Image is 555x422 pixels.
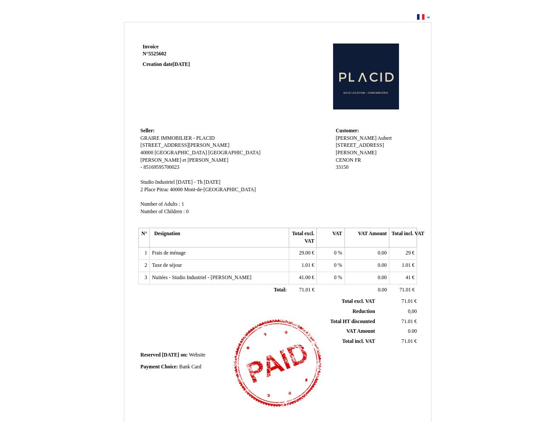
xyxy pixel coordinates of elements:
span: - [141,164,142,170]
span: 0.00 [378,275,387,280]
span: 2 Place Pitrac [141,187,169,193]
th: Total incl. VAT [389,228,417,247]
th: Designation [149,228,289,247]
span: GRAIRE IMMOBILIER - PLACID [141,135,215,141]
span: [STREET_ADDRESS][PERSON_NAME] [336,142,384,156]
span: 40000 [141,150,153,156]
span: Bank Card [179,364,201,370]
span: Studio Industriel [141,179,175,185]
span: Total HT discounted [330,319,375,324]
span: Taxe de séjour [152,262,182,268]
span: 71.01 [402,319,413,324]
span: 1 [181,201,184,207]
span: 71.01 [402,298,413,304]
span: on: [181,352,188,358]
span: 0.00 [408,328,417,334]
span: Customer: [336,128,359,134]
span: 0,00 [408,309,417,314]
img: logo [317,44,415,109]
span: Aubert [377,135,392,141]
td: % [317,260,345,272]
span: 0 [334,250,337,256]
th: VAT Amount [345,228,389,247]
span: Payment Choice: [141,364,178,370]
td: € [289,260,316,272]
span: [DATE] - Th [DATE] [176,179,221,185]
td: € [377,337,418,347]
span: 40000 [170,187,183,193]
span: 71.01 [402,338,413,344]
span: 1.01 [402,262,410,268]
span: Reserved [141,352,161,358]
span: 0 [334,262,337,268]
span: [GEOGRAPHIC_DATA] [208,150,261,156]
th: VAT [317,228,345,247]
span: CENON [336,157,353,163]
span: Mont-de-[GEOGRAPHIC_DATA] [184,187,256,193]
span: 0.00 [378,262,387,268]
span: Nuitées - Studio Industriel - [PERSON_NAME] [152,275,251,280]
td: € [389,260,417,272]
td: € [289,272,316,284]
span: 0.00 [378,287,387,293]
th: Total excl. VAT [289,228,316,247]
span: Website [189,352,205,358]
span: Number of Adults : [141,201,181,207]
td: € [377,316,418,327]
strong: Creation date [143,62,190,67]
span: Invoice [143,44,159,50]
td: € [389,247,417,260]
span: Total incl. VAT [342,338,375,344]
span: 41 [406,275,411,280]
span: Reduction [352,309,375,314]
span: Total excl. VAT [342,298,375,304]
span: [GEOGRAPHIC_DATA] [155,150,207,156]
span: Total: [274,287,287,293]
span: [DATE] [173,62,190,67]
span: [PERSON_NAME] [336,135,377,141]
span: [PERSON_NAME] et [PERSON_NAME] [141,157,229,163]
td: 2 [138,260,149,272]
span: 1.01 [301,262,310,268]
span: 29 [406,250,411,256]
span: Seller: [141,128,155,134]
span: 29.00 [299,250,310,256]
span: [DATE] [162,352,179,358]
span: FR [355,157,361,163]
span: 0.00 [378,250,387,256]
span: Frais de ménage [152,250,186,256]
td: 1 [138,247,149,260]
td: € [389,272,417,284]
td: % [317,272,345,284]
span: 85169595700023 [143,164,179,170]
td: € [289,247,316,260]
strong: N° [143,51,248,58]
span: Number of Children : [141,209,185,215]
span: 71.01 [399,287,411,293]
th: N° [138,228,149,247]
td: % [317,247,345,260]
td: € [377,297,418,306]
span: 5525602 [149,51,167,57]
span: 71.01 [299,287,311,293]
span: 41.00 [299,275,310,280]
td: 3 [138,272,149,284]
span: VAT Amount [346,328,375,334]
span: 33150 [336,164,348,170]
span: 0 [334,275,337,280]
td: € [289,284,316,296]
span: [STREET_ADDRESS][PERSON_NAME] [141,142,230,148]
span: 0 [186,209,189,215]
td: € [389,284,417,296]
